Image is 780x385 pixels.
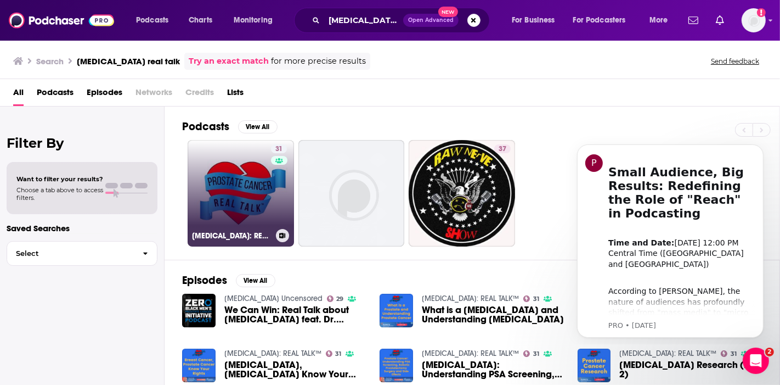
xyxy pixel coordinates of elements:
a: Episodes [87,83,122,106]
span: 2 [765,348,774,356]
img: We Can Win: Real Talk about Prostate Cancer feat. Dr. Eddie Wright [182,294,216,327]
a: What is a Prostate and Understanding Prostate Cancer [422,305,564,324]
a: 31[MEDICAL_DATA]: REAL TALK™ [188,140,294,247]
span: [MEDICAL_DATA] Research (Part 2) [619,360,762,379]
p: Saved Searches [7,223,157,233]
span: 31 [275,144,282,155]
button: View All [236,274,275,287]
span: Credits [185,83,214,106]
div: Search podcasts, credits, & more... [304,8,500,33]
a: 37 [409,140,515,247]
a: 31 [271,144,287,153]
a: 31 [326,350,342,357]
a: 31 [523,295,539,302]
a: Breast Cancer, Prostate Cancer Know Your Rights [224,360,367,379]
button: Show profile menu [742,8,766,32]
span: 31 [335,351,341,356]
h2: Filter By [7,135,157,151]
button: open menu [566,12,642,29]
span: Monitoring [234,13,273,28]
h2: Podcasts [182,120,229,133]
a: 31 [523,350,539,357]
img: What is a Prostate and Understanding Prostate Cancer [380,294,413,327]
a: 37 [494,144,511,153]
h3: [MEDICAL_DATA]: REAL TALK™ [192,231,272,241]
h2: Episodes [182,274,227,287]
span: Want to filter your results? [16,175,103,183]
a: Prostate Cancer Research (Part 2) [619,360,762,379]
button: open menu [642,12,682,29]
button: open menu [226,12,287,29]
img: User Profile [742,8,766,32]
a: Try an exact match [189,55,269,68]
a: 29 [327,295,344,302]
h3: [MEDICAL_DATA] real talk [77,56,180,66]
a: Show notifications dropdown [684,11,703,30]
span: 29 [336,297,343,302]
a: PROSTATE CANCER: REAL TALK™ [422,349,519,358]
span: We Can Win: Real Talk about [MEDICAL_DATA] feat. Dr. [PERSON_NAME] [224,305,367,324]
a: EpisodesView All [182,274,275,287]
button: open menu [128,12,183,29]
svg: Add a profile image [757,8,766,17]
span: [MEDICAL_DATA]: Understanding PSA Screening, Robotic [MEDICAL_DATA] Surgery and Side Effects [422,360,564,379]
a: PROSTATE CANCER: REAL TALK™ [224,349,321,358]
span: For Podcasters [573,13,626,28]
button: View All [238,120,278,133]
input: Search podcasts, credits, & more... [324,12,403,29]
img: Prostate Cancer: Understanding PSA Screening, Robotic Prostatectomy Surgery and Side Effects [380,349,413,382]
span: Networks [135,83,172,106]
a: PodcastsView All [182,120,278,133]
span: [MEDICAL_DATA], [MEDICAL_DATA] Know Your Rights [224,360,367,379]
h3: Search [36,56,64,66]
span: For Business [512,13,555,28]
a: We Can Win: Real Talk about Prostate Cancer feat. Dr. Eddie Wright [224,305,367,324]
span: New [438,7,458,17]
span: 31 [731,351,737,356]
span: 31 [533,297,539,302]
img: Podchaser - Follow, Share and Rate Podcasts [9,10,114,31]
a: Prostate Cancer Uncensored [224,294,323,303]
button: Open AdvancedNew [403,14,459,27]
span: Podcasts [136,13,168,28]
span: 37 [499,144,506,155]
span: Charts [189,13,212,28]
a: All [13,83,24,106]
a: Show notifications dropdown [711,11,728,30]
button: open menu [504,12,569,29]
span: Logged in as nilam.mukherjee [742,8,766,32]
span: What is a [MEDICAL_DATA] and Understanding [MEDICAL_DATA] [422,305,564,324]
a: Charts [182,12,219,29]
span: Choose a tab above to access filters. [16,186,103,202]
iframe: Intercom notifications message [561,135,780,344]
iframe: Intercom live chat [743,348,769,374]
a: Podcasts [37,83,74,106]
a: PROSTATE CANCER: REAL TALK™ [422,294,519,303]
img: Prostate Cancer Research (Part 2) [578,349,611,382]
span: Select [7,250,134,257]
button: Select [7,241,157,266]
span: for more precise results [271,55,366,68]
img: Breast Cancer, Prostate Cancer Know Your Rights [182,349,216,382]
a: Prostate Cancer: Understanding PSA Screening, Robotic Prostatectomy Surgery and Side Effects [422,360,564,379]
a: 31 [721,350,737,357]
a: PROSTATE CANCER: REAL TALK™ [619,349,716,358]
a: Lists [227,83,244,106]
